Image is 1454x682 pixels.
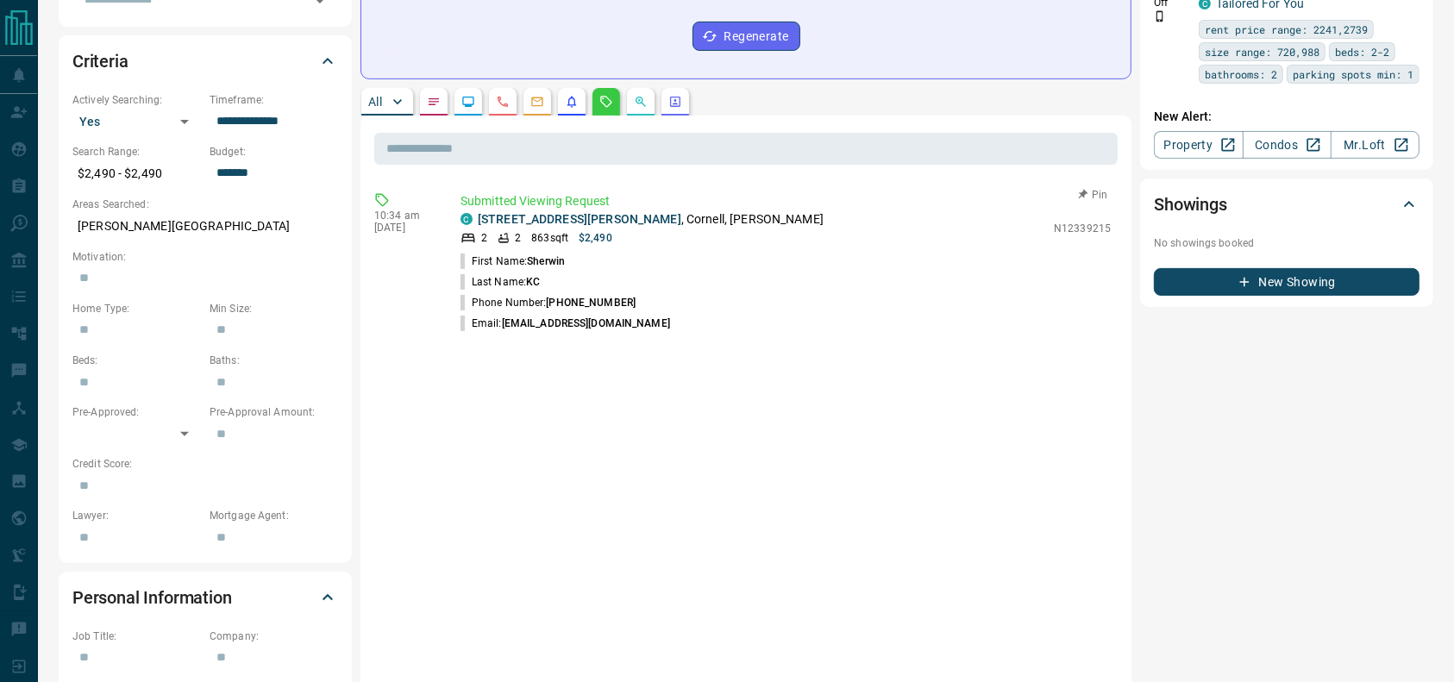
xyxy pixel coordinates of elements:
span: parking spots min: 1 [1293,66,1413,83]
a: Mr.Loft [1331,131,1420,159]
p: Last Name: [461,274,540,290]
p: , Cornell, [PERSON_NAME] [478,210,824,228]
p: First Name: [461,253,565,269]
div: Yes [72,108,201,135]
p: $2,490 - $2,490 [72,160,201,188]
div: Criteria [72,41,338,82]
p: $2,490 [579,230,612,246]
button: Regenerate [693,22,800,51]
button: New Showing [1154,268,1420,296]
p: Phone Number: [461,295,636,310]
svg: Emails [530,95,544,109]
p: Budget: [210,144,338,160]
span: [EMAIL_ADDRESS][DOMAIN_NAME] [502,317,670,329]
p: 10:34 am [374,210,435,222]
p: Pre-Approved: [72,404,201,420]
svg: Opportunities [634,95,648,109]
p: Motivation: [72,249,338,265]
svg: Notes [427,95,441,109]
h2: Showings [1154,191,1227,218]
svg: Requests [599,95,613,109]
svg: Agent Actions [668,95,682,109]
div: Showings [1154,184,1420,225]
button: Pin [1068,187,1118,203]
p: [DATE] [374,222,435,234]
p: Credit Score: [72,456,338,472]
p: No showings booked [1154,235,1420,251]
p: Min Size: [210,301,338,316]
p: Submitted Viewing Request [461,192,1111,210]
svg: Listing Alerts [565,95,579,109]
span: [PHONE_NUMBER] [546,297,636,309]
a: [STREET_ADDRESS][PERSON_NAME] [478,212,681,226]
p: Search Range: [72,144,201,160]
p: [PERSON_NAME][GEOGRAPHIC_DATA] [72,212,338,241]
p: 2 [515,230,521,246]
p: Mortgage Agent: [210,508,338,523]
div: condos.ca [461,213,473,225]
p: Company: [210,629,338,644]
p: Home Type: [72,301,201,316]
p: Actively Searching: [72,92,201,108]
span: bathrooms: 2 [1205,66,1277,83]
svg: Lead Browsing Activity [461,95,475,109]
h2: Criteria [72,47,128,75]
p: Areas Searched: [72,197,338,212]
p: 2 [481,230,487,246]
p: Baths: [210,353,338,368]
div: Personal Information [72,577,338,618]
span: beds: 2-2 [1335,43,1389,60]
svg: Calls [496,95,510,109]
svg: Push Notification Only [1154,10,1166,22]
p: Timeframe: [210,92,338,108]
p: Pre-Approval Amount: [210,404,338,420]
p: Lawyer: [72,508,201,523]
p: All [368,96,382,108]
p: 863 sqft [531,230,568,246]
p: Beds: [72,353,201,368]
span: Sherwin [527,255,565,267]
a: Property [1154,131,1243,159]
p: Job Title: [72,629,201,644]
h2: Personal Information [72,584,232,611]
span: KC [526,276,540,288]
span: size range: 720,988 [1205,43,1319,60]
p: N12339215 [1054,221,1111,236]
p: New Alert: [1154,108,1420,126]
a: Condos [1243,131,1332,159]
span: rent price range: 2241,2739 [1205,21,1368,38]
p: Email: [461,316,670,331]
